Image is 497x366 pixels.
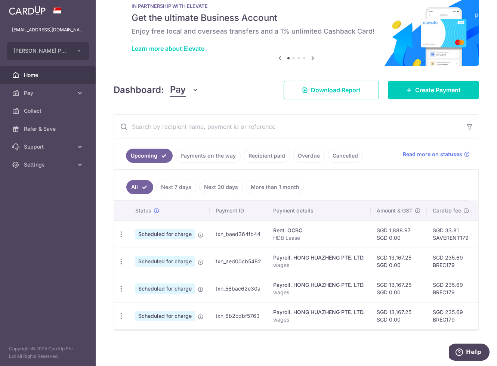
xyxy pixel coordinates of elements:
div: Payroll. HONG HUAZHENG PTE. LTD. [273,308,365,316]
td: SGD 33.81 SAVERENT179 [427,220,475,248]
td: SGD 13,167.25 SGD 0.00 [371,248,427,275]
th: Payment details [267,201,371,220]
p: HDB Lease [273,234,365,242]
a: Learn more about Elevate [132,45,204,52]
td: SGD 235.69 BREC179 [427,275,475,302]
td: txn_aed00cb5482 [210,248,267,275]
span: Scheduled for charge [135,283,195,294]
button: [PERSON_NAME] PTE. LTD. [7,42,89,60]
span: Scheduled for charge [135,256,195,267]
td: SGD 13,167.25 SGD 0.00 [371,302,427,329]
a: Next 30 days [199,180,243,194]
div: Payroll. HONG HUAZHENG PTE. LTD. [273,281,365,289]
a: Download Report [284,81,379,99]
h4: Dashboard: [114,83,164,97]
p: [EMAIL_ADDRESS][DOMAIN_NAME] [12,26,84,34]
td: txn_6b2cdbf5763 [210,302,267,329]
span: Scheduled for charge [135,229,195,239]
input: Search by recipient name, payment id or reference [114,115,461,139]
p: wages [273,261,365,269]
td: SGD 235.69 BREC179 [427,302,475,329]
a: Read more on statuses [403,151,470,158]
span: Download Report [311,86,361,94]
a: Overdue [293,149,325,163]
p: IN PARTNERSHIP WITH ELEVATE [132,3,461,9]
a: Create Payment [388,81,479,99]
p: wages [273,316,365,323]
a: Next 7 days [156,180,196,194]
span: Help [17,5,33,12]
span: CardUp fee [433,207,461,214]
th: Payment ID [210,201,267,220]
h6: Enjoy free local and overseas transfers and a 1% unlimited Cashback Card! [132,27,461,36]
td: SGD 13,167.25 SGD 0.00 [371,275,427,302]
td: SGD 235.69 BREC179 [427,248,475,275]
a: Cancelled [328,149,363,163]
a: More than 1 month [246,180,304,194]
span: Scheduled for charge [135,311,195,321]
iframe: Opens a widget where you can find more information [449,344,490,362]
a: Recipient paid [244,149,290,163]
td: txn_56bac62e30a [210,275,267,302]
div: Rent. OCBC [273,227,365,234]
span: Refer & Save [24,125,73,133]
span: Read more on statuses [403,151,462,158]
a: All [126,180,153,194]
a: Upcoming [126,149,173,163]
a: Payments on the way [176,149,241,163]
span: Settings [24,161,73,168]
span: Pay [170,83,186,97]
td: SGD 1,888.97 SGD 0.00 [371,220,427,248]
span: [PERSON_NAME] PTE. LTD. [13,47,69,55]
img: CardUp [9,6,46,15]
td: txn_baed364fb44 [210,220,267,248]
span: Create Payment [415,86,461,94]
p: wages [273,289,365,296]
span: Status [135,207,151,214]
span: Amount & GST [377,207,413,214]
span: Pay [24,89,73,97]
span: Home [24,71,73,79]
span: Support [24,143,73,151]
div: Payroll. HONG HUAZHENG PTE. LTD. [273,254,365,261]
h5: Get the ultimate Business Account [132,12,461,24]
button: Pay [170,83,199,97]
span: Collect [24,107,73,115]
